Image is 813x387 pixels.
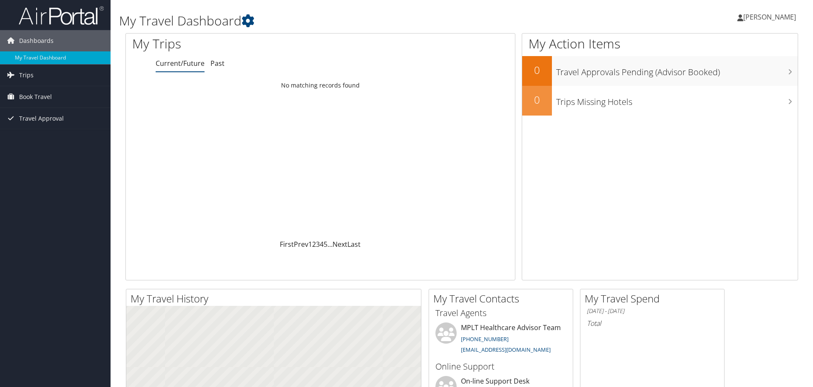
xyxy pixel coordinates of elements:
[156,59,205,68] a: Current/Future
[585,291,724,306] h2: My Travel Spend
[119,12,576,30] h1: My Travel Dashboard
[333,240,347,249] a: Next
[320,240,324,249] a: 4
[19,108,64,129] span: Travel Approval
[210,59,225,68] a: Past
[587,319,718,328] h6: Total
[312,240,316,249] a: 2
[435,361,566,373] h3: Online Support
[19,30,54,51] span: Dashboards
[131,291,421,306] h2: My Travel History
[737,4,804,30] a: [PERSON_NAME]
[461,335,509,343] a: [PHONE_NUMBER]
[19,6,104,25] img: airportal-logo.png
[19,86,52,107] span: Book Travel
[347,240,361,249] a: Last
[522,63,552,77] h2: 0
[587,307,718,315] h6: [DATE] - [DATE]
[294,240,308,249] a: Prev
[522,56,798,86] a: 0Travel Approvals Pending (Advisor Booked)
[126,78,515,93] td: No matching records found
[522,86,798,116] a: 0Trips Missing Hotels
[327,240,333,249] span: …
[308,240,312,249] a: 1
[556,62,798,78] h3: Travel Approvals Pending (Advisor Booked)
[324,240,327,249] a: 5
[431,322,571,357] li: MPLT Healthcare Advisor Team
[435,307,566,319] h3: Travel Agents
[461,346,551,353] a: [EMAIL_ADDRESS][DOMAIN_NAME]
[316,240,320,249] a: 3
[556,92,798,108] h3: Trips Missing Hotels
[280,240,294,249] a: First
[132,35,347,53] h1: My Trips
[522,93,552,107] h2: 0
[522,35,798,53] h1: My Action Items
[743,12,796,22] span: [PERSON_NAME]
[19,65,34,86] span: Trips
[433,291,573,306] h2: My Travel Contacts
